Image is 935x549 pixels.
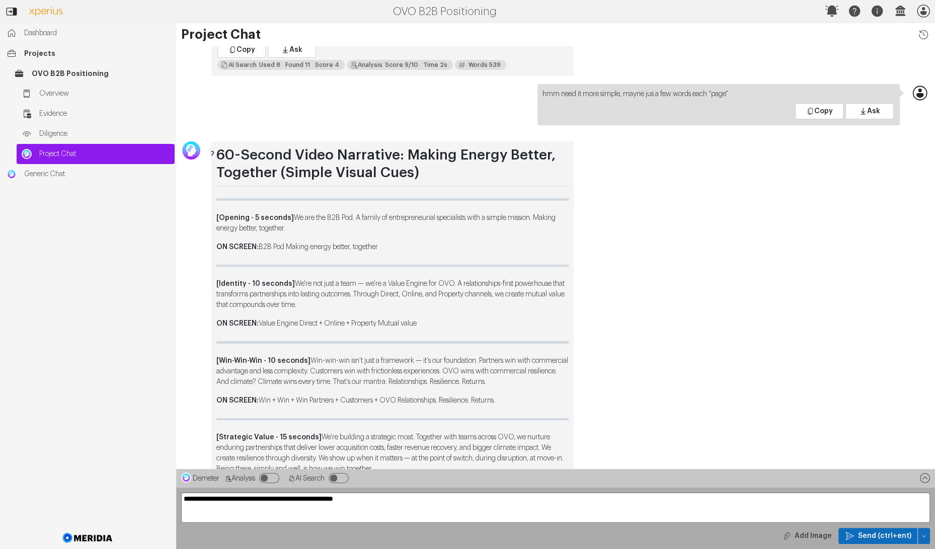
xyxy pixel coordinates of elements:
[347,60,453,70] div: My response remained largely within the confines of the original prompt. The requests were addres...
[216,244,259,251] strong: ON SCREEN:
[216,356,569,387] p: Win-win-win isn't just a framework — it's our foundation. Partners win with commercial advantage ...
[39,129,170,139] span: Diligence
[542,89,895,100] p: hmm need it more simple, mayne jus a few words each "page"
[24,28,170,38] span: Dashboard
[918,528,930,544] button: Send (ctrl+ent)
[910,84,930,94] div: Scott Mackay
[216,146,569,186] h1: 60-Second Video Narrative: Making Energy Better, Together (Simple Visual Cues)
[237,45,255,55] span: Copy
[181,473,191,483] img: Demeter
[32,68,170,79] span: OVO B2B Positioning
[39,149,170,159] span: Project Chat
[216,280,295,287] strong: [Identity - 10 seconds]
[39,89,170,99] span: Overview
[216,214,294,221] strong: [Opening - 5 seconds]
[231,475,255,482] span: Analysis
[814,106,833,116] span: Copy
[2,43,175,63] a: Projects
[17,124,175,144] a: Diligence
[2,164,175,184] a: Generic ChatGeneric Chat
[216,319,569,329] p: Value Engine Direct + Online + Property Mutual value
[216,357,310,364] strong: [Win-Win-Win - 10 seconds]
[216,279,569,310] p: We're not just a team — we're a Value Engine for OVO. A relationships-first powerhouse that trans...
[289,45,302,55] span: Ask
[193,475,219,482] span: Demeter
[9,63,175,84] a: OVO B2B Positioning
[216,434,322,441] strong: [Strategic Value - 15 seconds]
[858,531,911,541] span: Send (ctrl+ent)
[17,104,175,124] a: Evidence
[838,528,918,544] button: Send (ctrl+ent)
[288,475,295,482] svg: AI Search
[295,475,325,482] span: AI Search
[61,527,115,549] img: Meridia Logo
[17,84,175,104] a: Overview
[795,103,843,119] button: Copy
[216,432,569,475] p: We're building a strategic moat. Together with teams across OVO, we nurture enduring partnerships...
[216,396,569,406] p: Win + Win + Win Partners + Customers + OVO Relationships. Resilience. Returns.
[2,23,175,43] a: Dashboard
[216,213,569,234] p: We are the B2B Pod. A family of entrepreneurial specialists with a simple mission. Making energy ...
[216,320,259,327] strong: ON SCREEN:
[845,103,894,119] button: Ask
[216,397,259,404] strong: ON SCREEN:
[216,242,569,253] p: B2B Pod Making energy better, together
[7,169,17,179] img: Generic Chat
[775,528,838,544] button: Add Image
[17,144,175,164] a: Project ChatProject Chat
[867,106,880,116] span: Ask
[268,42,316,58] button: Ask
[22,149,32,159] img: Project Chat
[24,169,170,179] span: Generic Chat
[23,3,69,21] img: Customer Logo
[181,28,930,41] h1: Project Chat
[217,42,266,58] button: Copy
[24,48,170,58] span: Projects
[182,141,200,160] img: Avatar Icon
[224,475,231,482] svg: Analysis
[181,141,201,151] div: George
[39,109,170,119] span: Evidence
